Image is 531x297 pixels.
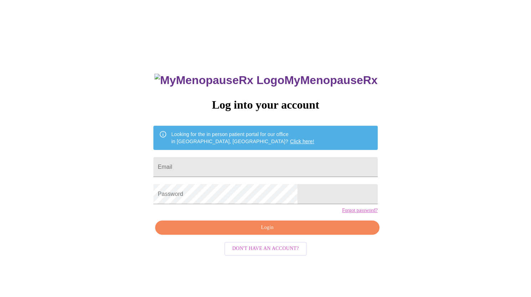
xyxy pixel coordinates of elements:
[154,74,378,87] h3: MyMenopauseRx
[171,128,314,148] div: Looking for the in person patient portal for our office in [GEOGRAPHIC_DATA], [GEOGRAPHIC_DATA]?
[290,139,314,144] a: Click here!
[153,98,377,111] h3: Log into your account
[342,208,378,213] a: Forgot password?
[163,223,371,232] span: Login
[232,244,299,253] span: Don't have an account?
[154,74,284,87] img: MyMenopauseRx Logo
[224,242,307,256] button: Don't have an account?
[155,220,379,235] button: Login
[223,245,308,251] a: Don't have an account?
